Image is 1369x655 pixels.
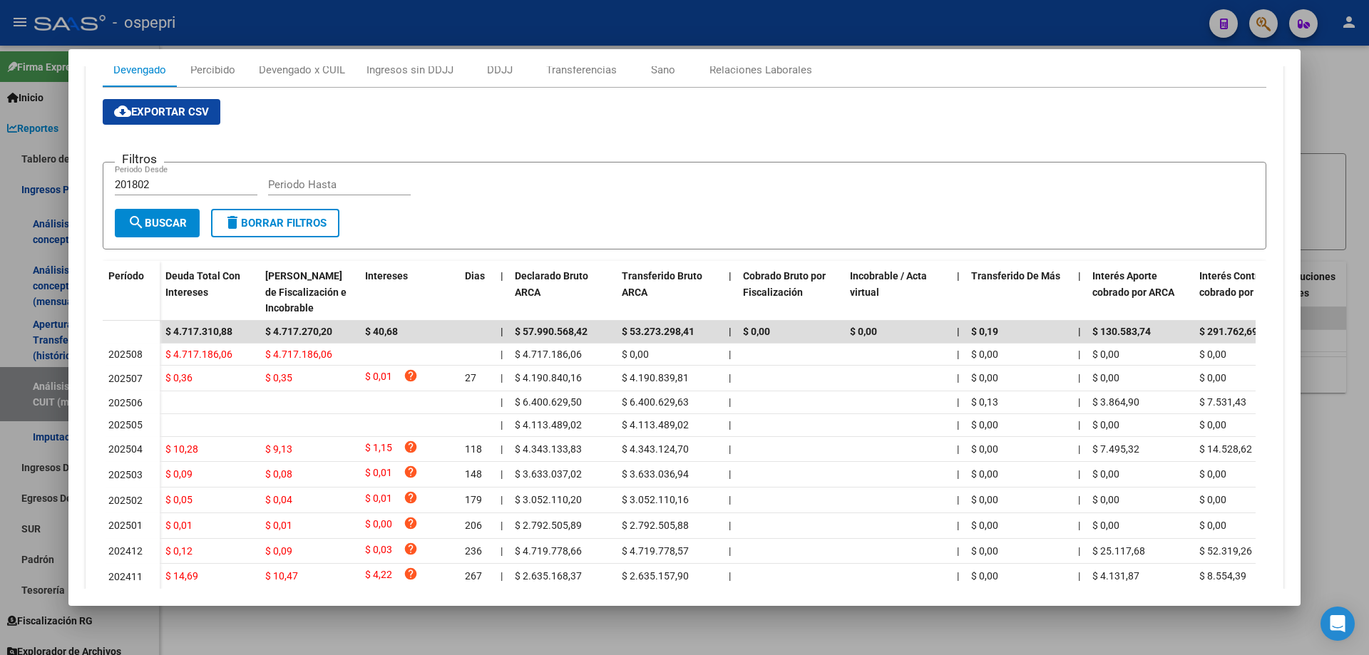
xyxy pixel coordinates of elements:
[1078,349,1080,360] span: |
[108,443,143,455] span: 202504
[971,520,998,531] span: $ 0,00
[108,270,144,282] span: Período
[108,397,143,408] span: 202506
[108,419,143,430] span: 202505
[501,270,503,282] span: |
[1199,372,1226,383] span: $ 0,00
[115,209,200,237] button: Buscar
[265,349,332,360] span: $ 4.717.186,06
[729,545,731,557] span: |
[957,520,959,531] span: |
[115,151,164,167] h3: Filtros
[1199,570,1246,582] span: $ 8.554,39
[1078,396,1080,408] span: |
[743,270,826,298] span: Cobrado Bruto por Fiscalización
[1078,494,1080,505] span: |
[957,570,959,582] span: |
[515,520,582,531] span: $ 2.792.505,89
[1087,261,1194,324] datatable-header-cell: Interés Aporte cobrado por ARCA
[404,542,418,556] i: help
[501,443,503,455] span: |
[971,270,1060,282] span: Transferido De Más
[1199,545,1252,557] span: $ 52.319,26
[1078,468,1080,480] span: |
[515,570,582,582] span: $ 2.635.168,37
[501,326,503,337] span: |
[404,368,418,383] i: help
[971,443,998,455] span: $ 0,00
[1199,349,1226,360] span: $ 0,00
[1092,419,1119,430] span: $ 0,00
[165,349,232,360] span: $ 4.717.186,06
[404,490,418,505] i: help
[1199,396,1246,408] span: $ 7.531,43
[616,261,723,324] datatable-header-cell: Transferido Bruto ARCA
[971,349,998,360] span: $ 0,00
[265,545,292,557] span: $ 0,09
[465,545,482,557] span: 236
[1078,419,1080,430] span: |
[515,443,582,455] span: $ 4.343.133,83
[971,372,998,383] span: $ 0,00
[850,270,927,298] span: Incobrable / Acta virtual
[404,440,418,454] i: help
[265,520,292,531] span: $ 0,01
[850,326,877,337] span: $ 0,00
[103,99,220,125] button: Exportar CSV
[1199,419,1226,430] span: $ 0,00
[501,349,503,360] span: |
[1199,326,1258,337] span: $ 291.762,69
[501,520,503,531] span: |
[1092,494,1119,505] span: $ 0,00
[622,396,689,408] span: $ 6.400.629,63
[365,326,398,337] span: $ 40,68
[951,261,965,324] datatable-header-cell: |
[729,468,731,480] span: |
[265,468,292,480] span: $ 0,08
[729,520,731,531] span: |
[622,349,649,360] span: $ 0,00
[957,349,959,360] span: |
[1092,520,1119,531] span: $ 0,00
[1092,396,1139,408] span: $ 3.864,90
[86,41,1283,649] div: Aportes y Contribuciones de la Empresa: 33717038229
[108,520,143,531] span: 202501
[128,217,187,229] span: Buscar
[1199,468,1226,480] span: $ 0,00
[501,396,503,408] span: |
[515,326,588,337] span: $ 57.990.568,42
[1078,520,1080,531] span: |
[365,567,392,586] span: $ 4,22
[224,217,327,229] span: Borrar Filtros
[259,62,345,78] div: Devengado x CUIL
[622,270,702,298] span: Transferido Bruto ARCA
[365,490,392,510] span: $ 0,01
[1194,261,1301,324] datatable-header-cell: Interés Contribución cobrado por ARCA
[729,372,731,383] span: |
[622,570,689,582] span: $ 2.635.157,90
[971,396,998,408] span: $ 0,13
[108,571,143,582] span: 202411
[113,62,166,78] div: Devengado
[971,545,998,557] span: $ 0,00
[957,372,959,383] span: |
[365,440,392,459] span: $ 1,15
[501,545,503,557] span: |
[265,372,292,383] span: $ 0,35
[108,495,143,506] span: 202502
[1092,270,1174,298] span: Interés Aporte cobrado por ARCA
[957,443,959,455] span: |
[729,443,731,455] span: |
[509,261,616,324] datatable-header-cell: Declarado Bruto ARCA
[515,270,588,298] span: Declarado Bruto ARCA
[366,62,453,78] div: Ingresos sin DDJJ
[165,372,193,383] span: $ 0,36
[495,261,509,324] datatable-header-cell: |
[108,545,143,557] span: 202412
[957,494,959,505] span: |
[108,469,143,480] span: 202503
[465,468,482,480] span: 148
[957,545,959,557] span: |
[1092,443,1139,455] span: $ 7.495,32
[515,494,582,505] span: $ 3.052.110,20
